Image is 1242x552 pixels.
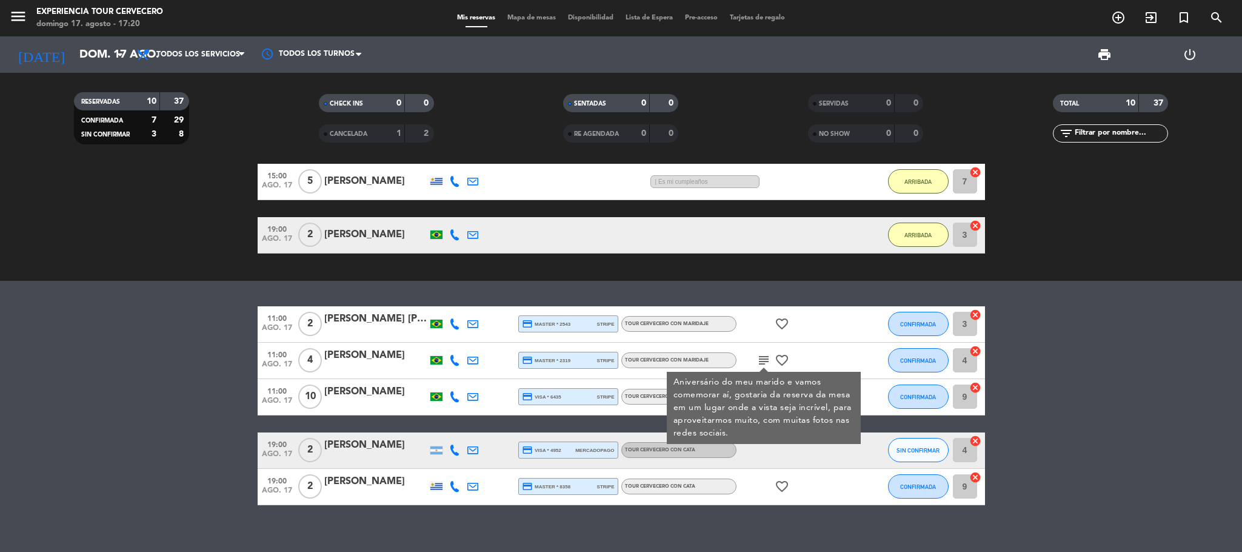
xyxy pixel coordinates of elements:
[886,99,891,107] strong: 0
[1097,47,1112,62] span: print
[679,15,724,21] span: Pre-acceso
[913,99,921,107] strong: 0
[1126,99,1135,107] strong: 10
[900,321,936,328] span: CONFIRMADA
[9,7,27,30] button: menu
[1154,99,1166,107] strong: 37
[324,311,427,327] div: [PERSON_NAME] [PERSON_NAME]
[396,129,401,138] strong: 1
[298,223,322,247] span: 2
[262,324,292,338] span: ago. 17
[501,15,562,21] span: Mapa de mesas
[522,318,571,329] span: master * 2543
[969,166,981,178] i: cancel
[625,358,709,363] span: Tour cervecero con maridaje
[522,445,561,456] span: visa * 4952
[262,221,292,235] span: 19:00
[298,348,322,372] span: 4
[625,321,709,326] span: Tour cervecero con maridaje
[619,15,679,21] span: Lista de Espera
[522,391,561,402] span: visa * 6435
[650,175,760,188] span: | Es mi cumpleaños
[262,360,292,374] span: ago. 17
[625,394,709,399] span: Tour cervecero con maridaje
[522,481,533,492] i: credit_card
[174,116,186,124] strong: 29
[900,483,936,490] span: CONFIRMADA
[324,437,427,453] div: [PERSON_NAME]
[156,50,240,59] span: Todos los servicios
[179,130,186,138] strong: 8
[888,169,949,194] button: ARRIBADA
[969,435,981,447] i: cancel
[888,385,949,409] button: CONFIRMADA
[330,131,367,137] span: CANCELADA
[424,129,431,138] strong: 2
[9,41,73,68] i: [DATE]
[262,450,292,464] span: ago. 17
[262,383,292,397] span: 11:00
[888,312,949,336] button: CONFIRMADA
[969,220,981,232] i: cancel
[298,474,322,499] span: 2
[625,448,695,453] span: Tour cervecero con cata
[298,169,322,194] span: 5
[597,483,615,491] span: stripe
[673,376,854,440] div: Aniversário do meu marido e vamos comemorar aí, gostaria da reserva da mesa em um lugar onde a vi...
[324,227,427,243] div: [PERSON_NAME]
[1147,36,1233,73] div: LOG OUT
[113,47,127,62] i: arrow_drop_down
[522,355,571,366] span: master * 2319
[81,132,130,138] span: SIN CONFIRMAR
[819,101,849,107] span: SERVIDAS
[775,353,789,368] i: favorite_border
[262,235,292,249] span: ago. 17
[298,438,322,462] span: 2
[775,479,789,494] i: favorite_border
[724,15,791,21] span: Tarjetas de regalo
[896,447,940,454] span: SIN CONFIRMAR
[9,7,27,25] i: menu
[1177,10,1191,25] i: turned_in_not
[574,131,619,137] span: RE AGENDADA
[522,355,533,366] i: credit_card
[775,317,789,331] i: favorite_border
[597,320,615,328] span: stripe
[969,345,981,357] i: cancel
[298,312,322,336] span: 2
[669,129,676,138] strong: 0
[152,116,156,124] strong: 7
[81,118,123,124] span: CONFIRMADA
[36,18,163,30] div: domingo 17. agosto - 17:20
[324,348,427,363] div: [PERSON_NAME]
[396,99,401,107] strong: 0
[969,471,981,483] i: cancel
[1144,10,1158,25] i: exit_to_app
[969,309,981,321] i: cancel
[174,97,186,106] strong: 37
[1060,101,1079,107] span: TOTAL
[330,101,363,107] span: CHECK INS
[913,129,921,138] strong: 0
[904,232,932,238] span: ARRIBADA
[888,474,949,499] button: CONFIRMADA
[904,178,932,185] span: ARRIBADA
[756,353,771,368] i: subject
[1111,10,1126,25] i: add_circle_outline
[522,391,533,402] i: credit_card
[1059,126,1073,141] i: filter_list
[324,173,427,189] div: [PERSON_NAME]
[562,15,619,21] span: Disponibilidad
[669,99,676,107] strong: 0
[888,348,949,372] button: CONFIRMADA
[641,99,646,107] strong: 0
[522,445,533,456] i: credit_card
[81,99,120,105] span: RESERVADAS
[424,99,431,107] strong: 0
[522,481,571,492] span: master * 8358
[819,131,850,137] span: NO SHOW
[597,357,615,365] span: stripe
[36,6,163,18] div: Experiencia Tour Cervecero
[324,474,427,490] div: [PERSON_NAME]
[451,15,501,21] span: Mis reservas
